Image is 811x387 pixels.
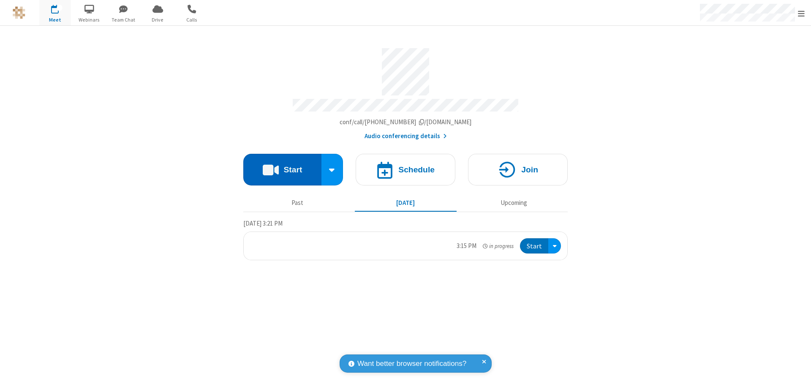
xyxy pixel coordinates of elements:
[340,117,472,127] button: Copy my meeting room linkCopy my meeting room link
[243,42,568,141] section: Account details
[39,16,71,24] span: Meet
[243,218,568,261] section: Today's Meetings
[355,195,457,211] button: [DATE]
[283,166,302,174] h4: Start
[57,5,63,11] div: 1
[243,154,321,185] button: Start
[398,166,435,174] h4: Schedule
[357,358,466,369] span: Want better browser notifications?
[108,16,139,24] span: Team Chat
[483,242,514,250] em: in progress
[468,154,568,185] button: Join
[243,219,283,227] span: [DATE] 3:21 PM
[457,241,476,251] div: 3:15 PM
[520,238,548,254] button: Start
[142,16,174,24] span: Drive
[321,154,343,185] div: Start conference options
[356,154,455,185] button: Schedule
[73,16,105,24] span: Webinars
[340,118,472,126] span: Copy my meeting room link
[365,131,447,141] button: Audio conferencing details
[521,166,538,174] h4: Join
[247,195,348,211] button: Past
[463,195,565,211] button: Upcoming
[13,6,25,19] img: QA Selenium DO NOT DELETE OR CHANGE
[548,238,561,254] div: Open menu
[176,16,208,24] span: Calls
[790,365,805,381] iframe: Chat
